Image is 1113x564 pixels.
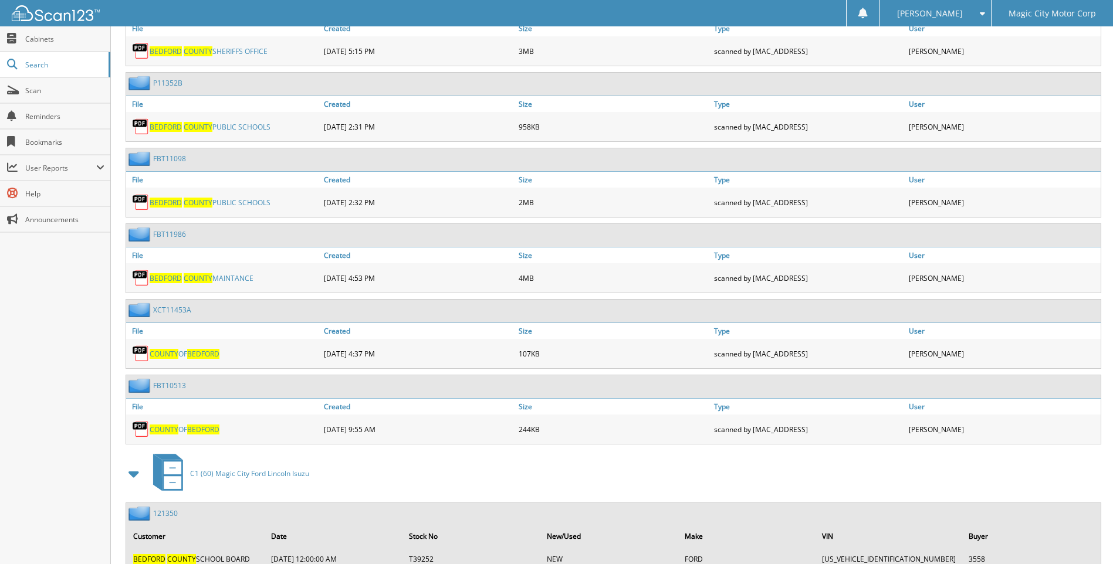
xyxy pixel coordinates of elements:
[25,137,104,147] span: Bookmarks
[906,172,1101,188] a: User
[711,399,906,414] a: Type
[711,21,906,36] a: Type
[184,273,212,283] span: COUNTY
[516,342,711,365] div: 107KB
[403,524,540,548] th: Stock No
[516,21,711,36] a: Size
[128,151,153,166] img: folder2.png
[150,122,270,132] a: BEDFORD COUNTYPUBLIC SCHOOLS
[153,78,182,88] a: P11352B
[132,269,150,287] img: PDF.png
[126,247,321,263] a: File
[128,76,153,90] img: folder2.png
[128,227,153,242] img: folder2.png
[711,191,906,214] div: scanned by [MAC_ADDRESS]
[132,118,150,135] img: PDF.png
[321,96,516,112] a: Created
[150,349,178,359] span: COUNTY
[1009,10,1096,17] span: Magic City Motor Corp
[150,349,219,359] a: COUNTYOFBEDFORD
[516,191,711,214] div: 2MB
[906,39,1101,63] div: [PERSON_NAME]
[711,266,906,290] div: scanned by [MAC_ADDRESS]
[25,215,104,225] span: Announcements
[516,39,711,63] div: 3MB
[126,96,321,112] a: File
[150,198,182,208] span: BEDFORD
[150,122,182,132] span: BEDFORD
[190,468,309,478] span: C1 (60) Magic City Ford Lincoln Isuzu
[126,21,321,36] a: File
[321,399,516,414] a: Created
[128,378,153,393] img: folder2.png
[150,46,268,56] a: BEDFORD COUNTYSHERIFFS OFFICE
[321,191,516,214] div: [DATE] 2:32 PM
[150,273,253,283] a: BEDFORD COUNTYMAINTANCE
[132,42,150,60] img: PDF.png
[906,247,1101,263] a: User
[150,273,182,283] span: BEDFORD
[184,198,212,208] span: COUNTY
[906,191,1101,214] div: [PERSON_NAME]
[187,349,219,359] span: BEDFORD
[150,424,178,434] span: COUNTY
[146,450,309,497] a: C1 (60) Magic City Ford Lincoln Isuzu
[133,554,165,564] span: BEDFORD
[906,266,1101,290] div: [PERSON_NAME]
[25,111,104,121] span: Reminders
[126,323,321,339] a: File
[711,96,906,112] a: Type
[516,399,711,414] a: Size
[711,323,906,339] a: Type
[679,524,816,548] th: Make
[265,524,402,548] th: Date
[906,21,1101,36] a: User
[321,342,516,365] div: [DATE] 4:37 PM
[184,122,212,132] span: COUNTY
[321,266,516,290] div: [DATE] 4:53 PM
[150,46,182,56] span: BEDFORD
[516,172,711,188] a: Size
[1054,508,1113,564] iframe: Chat Widget
[516,417,711,441] div: 244KB
[150,198,270,208] a: BEDFORD COUNTYPUBLIC SCHOOLS
[153,154,186,164] a: FBT11098
[516,323,711,339] a: Size
[187,424,219,434] span: BEDFORD
[906,342,1101,365] div: [PERSON_NAME]
[150,424,219,434] a: COUNTYOFBEDFORD
[153,305,191,315] a: XCT11453A
[816,524,962,548] th: VIN
[906,115,1101,138] div: [PERSON_NAME]
[711,39,906,63] div: scanned by [MAC_ADDRESS]
[153,229,186,239] a: FBT11986
[153,508,178,518] a: 121350
[906,399,1101,414] a: User
[516,115,711,138] div: 958KB
[711,247,906,263] a: Type
[321,323,516,339] a: Created
[711,417,906,441] div: scanned by [MAC_ADDRESS]
[126,172,321,188] a: File
[126,399,321,414] a: File
[321,417,516,441] div: [DATE] 9:55 AM
[906,323,1101,339] a: User
[516,96,711,112] a: Size
[321,115,516,138] div: [DATE] 2:31 PM
[12,5,100,21] img: scan123-logo-white.svg
[127,524,264,548] th: Customer
[711,172,906,188] a: Type
[516,247,711,263] a: Size
[25,189,104,199] span: Help
[321,39,516,63] div: [DATE] 5:15 PM
[897,10,963,17] span: [PERSON_NAME]
[906,417,1101,441] div: [PERSON_NAME]
[167,554,196,564] span: COUNTY
[25,163,96,173] span: User Reports
[906,96,1101,112] a: User
[711,115,906,138] div: scanned by [MAC_ADDRESS]
[25,60,103,70] span: Search
[132,420,150,438] img: PDF.png
[128,506,153,521] img: folder2.png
